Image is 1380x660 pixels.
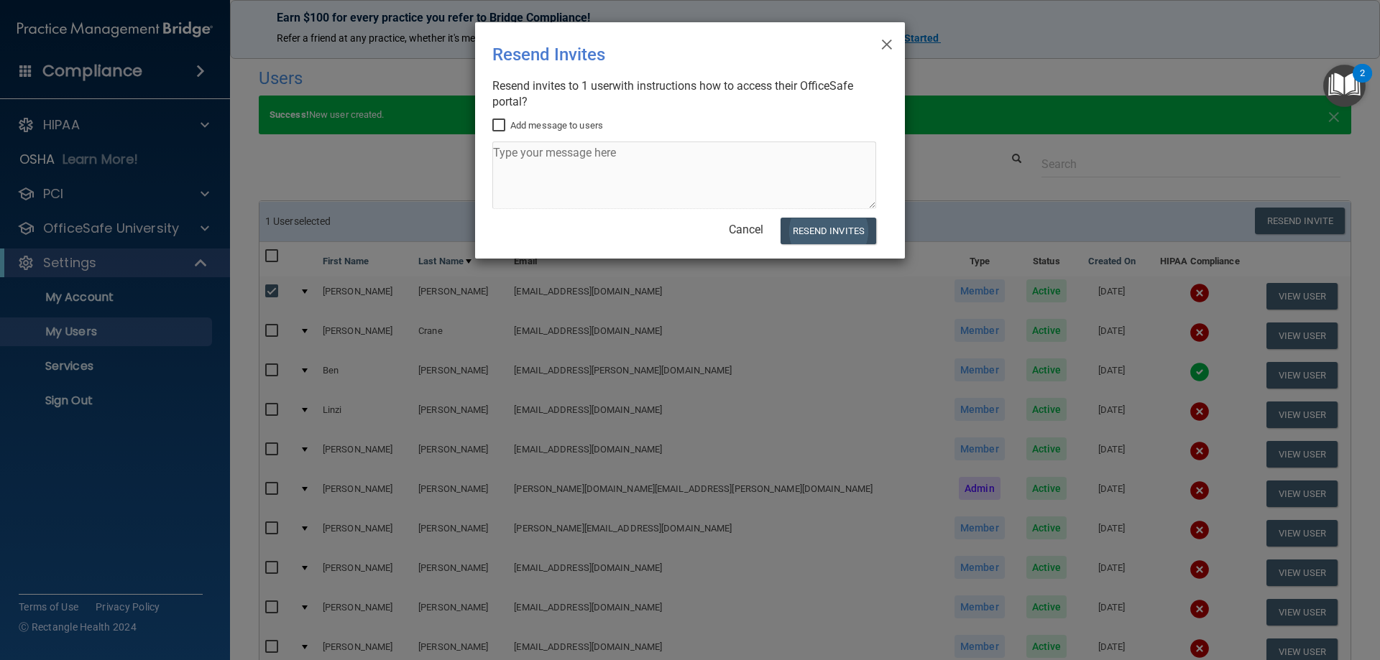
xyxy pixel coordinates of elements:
[880,28,893,57] span: ×
[1323,65,1366,107] button: Open Resource Center, 2 new notifications
[492,34,829,75] div: Resend Invites
[729,223,763,236] a: Cancel
[492,117,603,134] label: Add message to users
[1360,73,1365,92] div: 2
[492,120,509,131] input: Add message to users
[781,218,876,244] button: Resend Invites
[492,78,876,110] div: Resend invites to 1 user with instructions how to access their OfficeSafe portal?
